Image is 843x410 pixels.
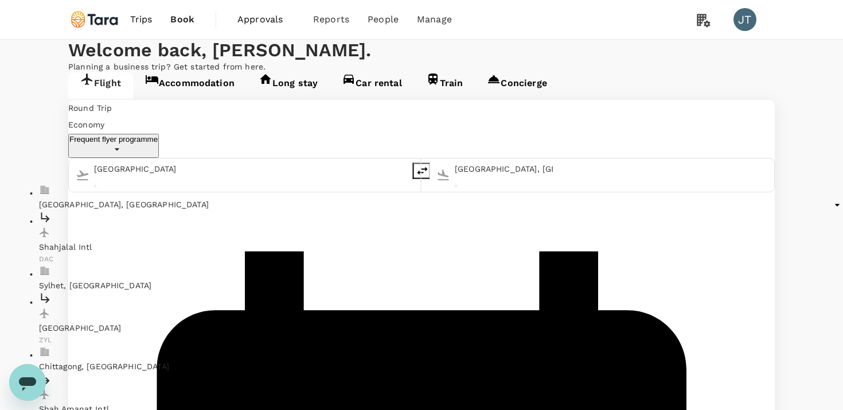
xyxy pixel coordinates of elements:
[39,265,50,277] img: city-icon
[455,161,553,177] input: Going to
[68,7,121,32] img: Tara Climate Ltd
[39,199,303,210] p: [GEOGRAPHIC_DATA], [GEOGRAPHIC_DATA]
[68,61,775,72] p: Planning a business trip? Get started from here.
[39,227,50,238] img: flight-icon
[733,8,756,31] div: JT
[68,117,789,133] div: Economy
[417,13,452,26] span: Manage
[39,241,303,253] p: Shahjalal Intl
[368,13,399,26] span: People
[170,13,194,26] span: Book
[39,184,50,196] img: city-icon
[455,185,457,187] button: Open
[39,361,303,372] p: Chittagong, [GEOGRAPHIC_DATA]
[413,163,431,179] button: delete
[237,13,295,26] span: Approvals
[39,346,50,358] img: city-icon
[39,308,50,319] img: flight-icon
[68,40,775,61] div: Welcome back , [PERSON_NAME] .
[69,135,158,144] p: Frequent flyer programme
[39,336,52,344] span: ZYL
[414,72,475,99] a: Train
[313,13,349,26] span: Reports
[330,72,414,99] a: Car rental
[133,72,247,99] a: Accommodation
[247,72,330,99] a: Long stay
[68,100,789,117] div: Round Trip
[130,13,153,26] span: Trips
[9,364,46,401] iframe: Button to launch messaging window
[94,161,192,177] input: Depart from
[39,255,53,263] span: DAC
[68,72,133,99] a: Flight
[39,322,303,334] p: [GEOGRAPHIC_DATA]
[68,134,159,158] button: Frequent flyer programme
[39,280,303,291] p: Sylhet, [GEOGRAPHIC_DATA]
[39,389,50,400] img: flight-icon
[475,72,559,99] a: Concierge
